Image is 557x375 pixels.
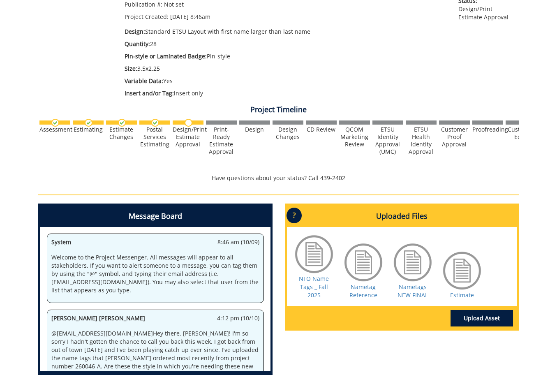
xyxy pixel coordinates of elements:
[299,275,329,299] a: NFO Name Tags _ Fall 2025
[372,126,403,155] div: ETSU Identity Approval (UMC)
[349,283,377,299] a: Nametag Reference
[506,126,536,141] div: Customer Edits
[39,126,70,133] div: Assessment
[125,40,150,48] span: Quantity:
[51,314,145,322] span: [PERSON_NAME] [PERSON_NAME]
[125,0,162,8] span: Publication #:
[239,126,270,133] div: Design
[398,283,428,299] a: Nametags NEW FINAL
[38,174,519,182] p: Have questions about your status? Call 439-2402
[472,126,503,133] div: Proofreading
[38,106,519,114] h4: Project Timeline
[73,126,104,133] div: Estimating
[51,119,59,127] img: checkmark
[125,65,446,73] p: 3.5x2.25
[125,13,169,21] span: Project Created:
[125,52,207,60] span: Pin-style or Laminated Badge:
[273,126,303,141] div: Design Changes
[125,40,446,48] p: 28
[51,238,71,246] span: System
[306,126,337,133] div: CD Review
[40,206,270,227] h4: Message Board
[173,126,203,148] div: Design/Print Estimate Approval
[125,52,446,60] p: Pin-style
[151,119,159,127] img: checkmark
[125,89,174,97] span: Insert and/or Tag:
[406,126,437,155] div: ETSU Health Identity Approval
[118,119,126,127] img: checkmark
[51,253,259,294] p: Welcome to the Project Messenger. All messages will appear to all stakeholders. If you want to al...
[125,89,446,97] p: insert only
[206,126,237,155] div: Print-Ready Estimate Approval
[451,310,513,326] a: Upload Asset
[339,126,370,148] div: QCOM Marketing Review
[164,0,184,8] span: Not set
[125,65,137,72] span: Size:
[170,13,210,21] span: [DATE] 8:46am
[125,28,145,35] span: Design:
[287,206,517,227] h4: Uploaded Files
[439,126,470,148] div: Customer Proof Approval
[85,119,92,127] img: checkmark
[106,126,137,141] div: Estimate Changes
[217,314,259,322] span: 4:12 pm (10/10)
[125,77,446,85] p: Yes
[217,238,259,246] span: 8:46 am (10/09)
[450,291,474,299] a: Estimate
[185,119,192,127] img: no
[287,208,302,223] p: ?
[139,126,170,148] div: Postal Services Estimating
[125,28,446,36] p: Standard ETSU Layout with first name larger than last name
[125,77,163,85] span: Variable Data:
